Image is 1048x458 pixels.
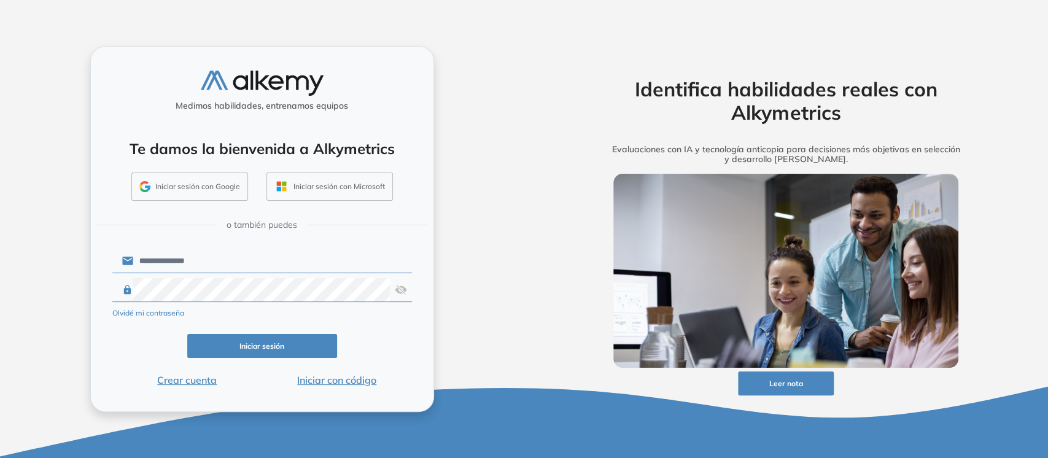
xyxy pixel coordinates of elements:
h5: Medimos habilidades, entrenamos equipos [96,101,429,111]
img: OUTLOOK_ICON [274,179,289,193]
h4: Te damos la bienvenida a Alkymetrics [107,140,417,158]
button: Iniciar sesión [187,334,337,358]
img: asd [395,278,407,301]
img: GMAIL_ICON [139,181,150,192]
button: Olvidé mi contraseña [112,308,184,319]
iframe: Chat Widget [987,399,1048,458]
div: Widget de chat [987,399,1048,458]
img: logo-alkemy [201,71,324,96]
span: o también puedes [227,219,297,231]
button: Iniciar sesión con Google [131,173,248,201]
button: Iniciar con código [262,373,412,387]
button: Crear cuenta [112,373,262,387]
button: Leer nota [738,371,834,395]
button: Iniciar sesión con Microsoft [266,173,393,201]
img: img-more-info [613,174,958,368]
h5: Evaluaciones con IA y tecnología anticopia para decisiones más objetivas en selección y desarroll... [594,144,977,165]
h2: Identifica habilidades reales con Alkymetrics [594,77,977,125]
